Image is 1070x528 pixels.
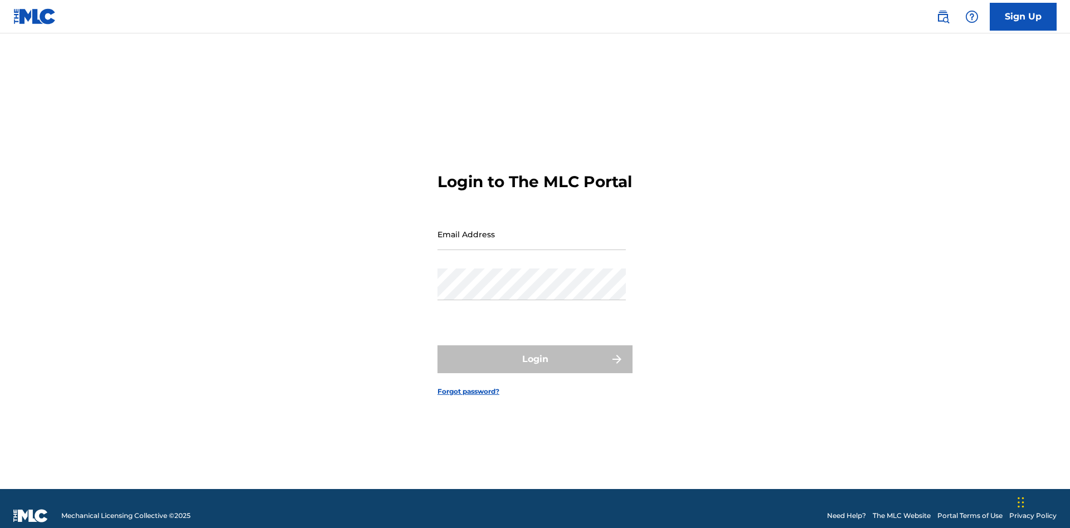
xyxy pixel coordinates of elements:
span: Mechanical Licensing Collective © 2025 [61,511,191,521]
a: The MLC Website [873,511,931,521]
h3: Login to The MLC Portal [437,172,632,192]
a: Privacy Policy [1009,511,1057,521]
iframe: Chat Widget [1014,475,1070,528]
img: search [936,10,950,23]
div: Drag [1018,486,1024,519]
a: Public Search [932,6,954,28]
img: MLC Logo [13,8,56,25]
img: help [965,10,979,23]
a: Need Help? [827,511,866,521]
img: logo [13,509,48,522]
a: Portal Terms of Use [937,511,1003,521]
div: Help [961,6,983,28]
a: Sign Up [990,3,1057,31]
a: Forgot password? [437,387,499,397]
